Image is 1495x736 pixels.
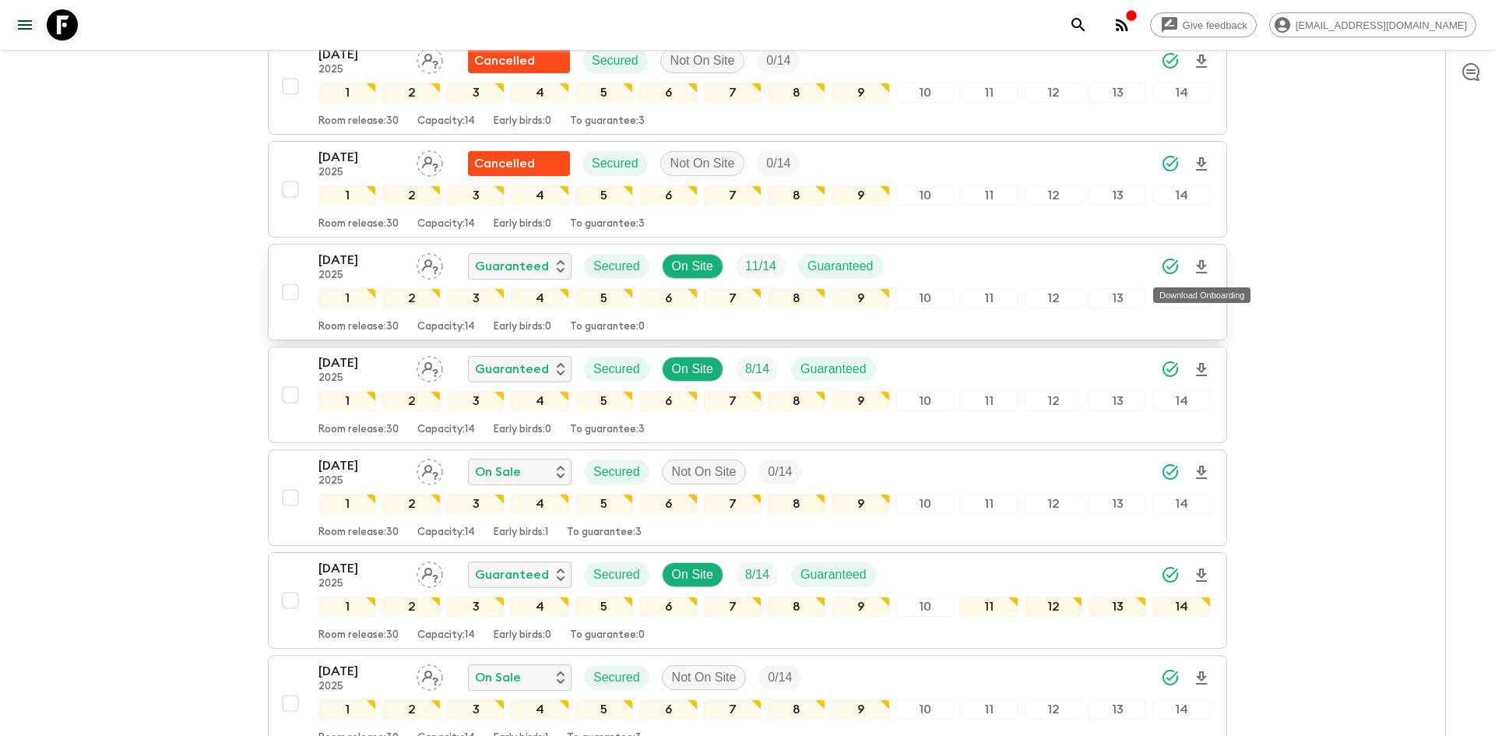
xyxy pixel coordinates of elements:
div: 5 [575,494,633,514]
div: On Site [662,254,723,279]
div: 12 [1025,494,1082,514]
div: 3 [447,699,505,720]
div: 7 [704,494,762,514]
div: Secured [584,460,649,484]
div: 8 [768,597,825,617]
p: Early birds: 0 [494,424,551,436]
svg: Synced Successfully [1161,257,1180,276]
p: Cancelled [474,51,535,70]
div: 1 [318,83,376,103]
div: 13 [1089,597,1146,617]
div: 5 [575,391,633,411]
div: Trip Fill [757,48,800,73]
div: 2 [382,288,440,308]
div: 10 [896,185,954,206]
div: 13 [1089,699,1146,720]
p: 0 / 14 [766,51,790,70]
p: To guarantee: 0 [570,629,645,642]
div: 8 [768,83,825,103]
p: Secured [593,360,640,379]
p: Not On Site [670,51,735,70]
p: [DATE] [318,662,404,681]
p: Room release: 30 [318,218,399,231]
div: 2 [382,185,440,206]
button: search adventures [1063,9,1094,40]
div: 2 [382,83,440,103]
div: 5 [575,83,633,103]
div: 9 [832,597,889,617]
span: Assign pack leader [417,258,443,270]
svg: Download Onboarding [1192,52,1211,71]
p: 2025 [318,269,404,282]
p: Guaranteed [800,360,867,379]
div: 2 [382,494,440,514]
span: Assign pack leader [417,566,443,579]
div: Not On Site [660,48,745,73]
p: Capacity: 14 [417,629,475,642]
div: 10 [896,597,954,617]
div: 7 [704,597,762,617]
button: [DATE]2025Assign pack leaderGuaranteedSecuredOn SiteTrip FillGuaranteed1234567891011121314Room re... [268,552,1227,649]
button: [DATE]2025Assign pack leaderOn SaleSecuredNot On SiteTrip Fill1234567891011121314Room release:30C... [268,449,1227,546]
div: 12 [1025,83,1082,103]
p: 2025 [318,372,404,385]
div: Not On Site [662,460,747,484]
svg: Download Onboarding [1192,258,1211,276]
p: Guaranteed [807,257,874,276]
p: Capacity: 14 [417,526,475,539]
div: 10 [896,288,954,308]
div: 13 [1089,288,1146,308]
p: Guaranteed [475,257,549,276]
p: Not On Site [670,154,735,173]
button: [DATE]2025Assign pack leaderFlash Pack cancellationSecuredNot On SiteTrip Fill1234567891011121314... [268,141,1227,238]
div: 6 [639,83,697,103]
p: On Site [672,360,713,379]
div: 14 [1152,391,1210,411]
div: 12 [1025,288,1082,308]
div: 1 [318,185,376,206]
div: 9 [832,83,889,103]
div: 8 [768,288,825,308]
p: To guarantee: 0 [570,321,645,333]
div: 1 [318,391,376,411]
p: 11 / 14 [745,257,776,276]
p: 0 / 14 [768,668,792,687]
a: Give feedback [1150,12,1257,37]
div: 14 [1152,83,1210,103]
div: 3 [447,288,505,308]
div: 8 [768,494,825,514]
div: 4 [511,699,568,720]
svg: Synced Successfully [1161,360,1180,379]
div: 5 [575,699,633,720]
div: 13 [1089,494,1146,514]
div: 3 [447,494,505,514]
div: 9 [832,391,889,411]
p: Capacity: 14 [417,115,475,128]
p: Early birds: 0 [494,629,551,642]
div: 13 [1089,185,1146,206]
div: 11 [960,185,1018,206]
p: Room release: 30 [318,321,399,333]
div: 11 [960,597,1018,617]
svg: Synced Successfully [1161,565,1180,584]
div: 3 [447,391,505,411]
p: Secured [592,154,638,173]
div: Secured [584,562,649,587]
div: 7 [704,185,762,206]
div: 3 [447,185,505,206]
div: Not On Site [660,151,745,176]
p: Guaranteed [800,565,867,584]
p: 8 / 14 [745,360,769,379]
div: 1 [318,494,376,514]
div: 2 [382,597,440,617]
svg: Download Onboarding [1192,566,1211,585]
div: 14 [1152,699,1210,720]
div: 9 [832,288,889,308]
div: 6 [639,494,697,514]
div: 4 [511,185,568,206]
div: 2 [382,699,440,720]
p: 2025 [318,475,404,488]
button: menu [9,9,40,40]
div: 8 [768,699,825,720]
div: 13 [1089,391,1146,411]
